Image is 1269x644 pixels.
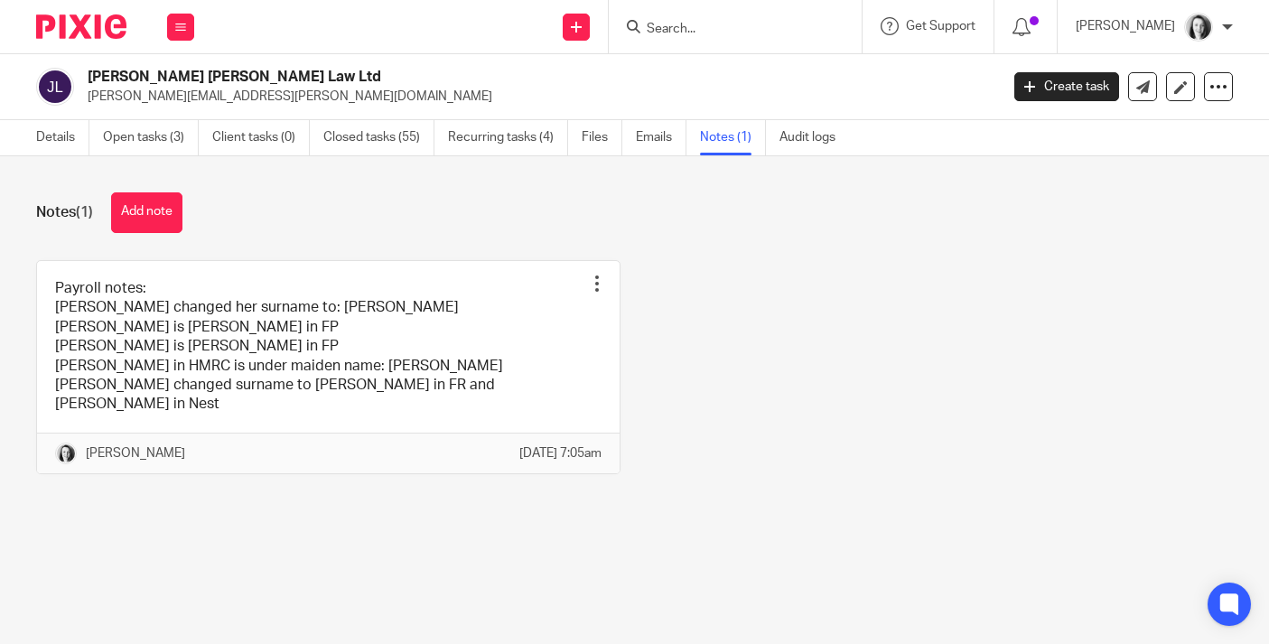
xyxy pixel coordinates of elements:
a: Client tasks (0) [212,120,310,155]
span: (1) [76,205,93,219]
p: [DATE] 7:05am [519,444,602,462]
p: [PERSON_NAME] [1076,17,1175,35]
img: svg%3E [36,68,74,106]
h2: [PERSON_NAME] [PERSON_NAME] Law Ltd [88,68,807,87]
p: [PERSON_NAME] [86,444,185,462]
a: Audit logs [779,120,849,155]
img: T1JH8BBNX-UMG48CW64-d2649b4fbe26-512.png [1184,13,1213,42]
a: Notes (1) [700,120,766,155]
a: Open tasks (3) [103,120,199,155]
img: Pixie [36,14,126,39]
a: Details [36,120,89,155]
a: Recurring tasks (4) [448,120,568,155]
a: Emails [636,120,686,155]
h1: Notes [36,203,93,222]
span: Get Support [906,20,975,33]
p: [PERSON_NAME][EMAIL_ADDRESS][PERSON_NAME][DOMAIN_NAME] [88,88,987,106]
button: Add note [111,192,182,233]
a: Files [582,120,622,155]
input: Search [645,22,807,38]
a: Create task [1014,72,1119,101]
img: T1JH8BBNX-UMG48CW64-d2649b4fbe26-512.png [55,443,77,464]
a: Closed tasks (55) [323,120,434,155]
